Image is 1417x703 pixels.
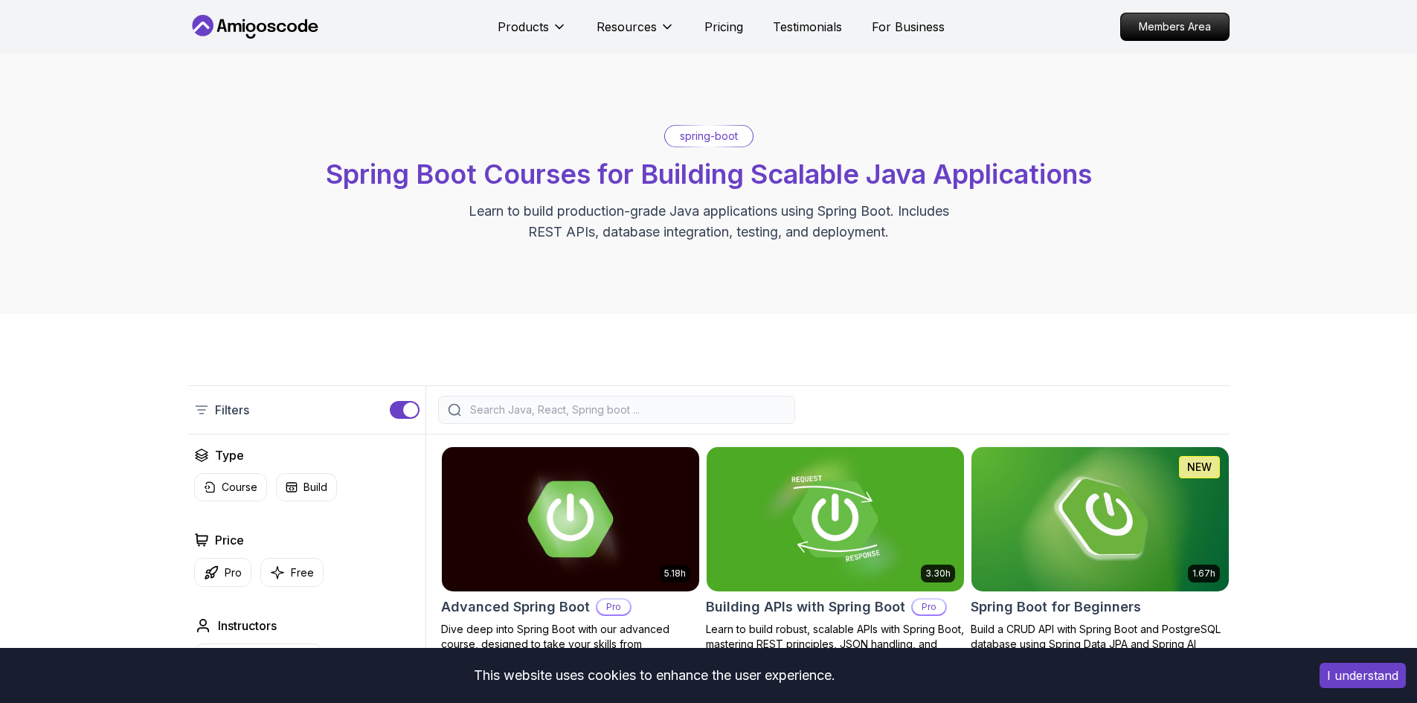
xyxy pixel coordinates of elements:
[680,129,738,144] p: spring-boot
[225,565,242,580] p: Pro
[597,18,657,36] p: Resources
[971,597,1141,617] h2: Spring Boot for Beginners
[303,480,327,495] p: Build
[706,597,905,617] h2: Building APIs with Spring Boot
[11,659,1297,692] div: This website uses cookies to enhance the user experience.
[498,18,549,36] p: Products
[194,473,267,501] button: Course
[706,622,965,667] p: Learn to build robust, scalable APIs with Spring Boot, mastering REST principles, JSON handling, ...
[925,568,951,580] p: 3.30h
[872,18,945,36] a: For Business
[441,597,590,617] h2: Advanced Spring Boot
[706,446,965,667] a: Building APIs with Spring Boot card3.30hBuilding APIs with Spring BootProLearn to build robust, s...
[459,201,959,243] p: Learn to build production-grade Java applications using Spring Boot. Includes REST APIs, database...
[260,558,324,587] button: Free
[707,447,964,591] img: Building APIs with Spring Boot card
[222,480,257,495] p: Course
[773,18,842,36] a: Testimonials
[215,531,244,549] h2: Price
[291,565,314,580] p: Free
[441,446,700,667] a: Advanced Spring Boot card5.18hAdvanced Spring BootProDive deep into Spring Boot with our advanced...
[215,446,244,464] h2: Type
[664,568,686,580] p: 5.18h
[498,18,567,48] button: Products
[971,446,1230,652] a: Spring Boot for Beginners card1.67hNEWSpring Boot for BeginnersBuild a CRUD API with Spring Boot ...
[1192,568,1215,580] p: 1.67h
[971,447,1229,591] img: Spring Boot for Beginners card
[971,622,1230,652] p: Build a CRUD API with Spring Boot and PostgreSQL database using Spring Data JPA and Spring AI
[1187,460,1212,475] p: NEW
[218,617,277,635] h2: Instructors
[215,401,249,419] p: Filters
[194,643,322,676] button: instructor img[PERSON_NAME]
[1320,663,1406,688] button: Accept cookies
[704,18,743,36] a: Pricing
[1120,13,1230,41] a: Members Area
[597,600,630,614] p: Pro
[194,558,251,587] button: Pro
[597,18,675,48] button: Resources
[441,622,700,667] p: Dive deep into Spring Boot with our advanced course, designed to take your skills from intermedia...
[913,600,945,614] p: Pro
[1121,13,1229,40] p: Members Area
[467,402,785,417] input: Search Java, React, Spring boot ...
[442,447,699,591] img: Advanced Spring Boot card
[276,473,337,501] button: Build
[326,158,1092,190] span: Spring Boot Courses for Building Scalable Java Applications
